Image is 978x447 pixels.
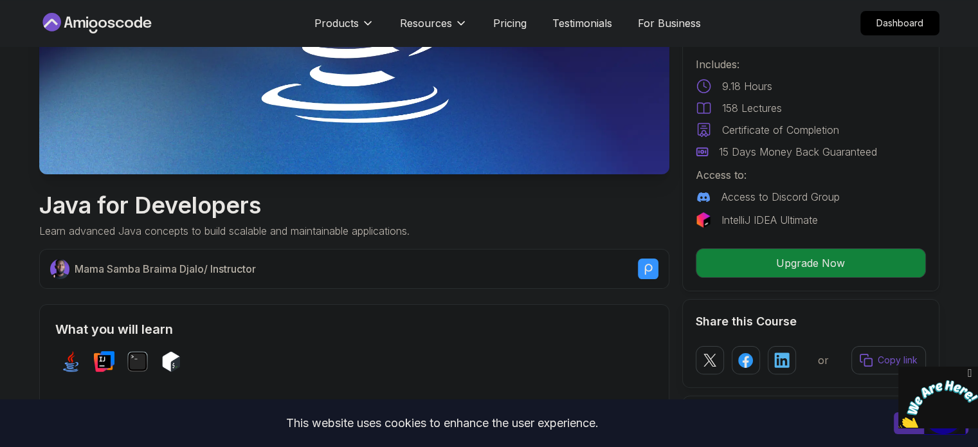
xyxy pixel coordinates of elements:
p: 9.18 Hours [722,78,772,94]
img: jetbrains logo [696,212,711,228]
p: Access to: [696,167,926,183]
a: Testimonials [552,15,612,31]
p: Includes: [696,57,926,72]
button: Copy link [851,346,926,374]
span: Instructor [210,262,256,275]
p: Access to Discord Group [721,189,840,205]
iframe: chat widget [898,367,978,428]
button: Products [314,15,374,41]
p: Copy link [878,354,918,367]
p: 15 Days Money Back Guaranteed [719,144,877,160]
button: Accept cookies [894,412,968,434]
a: Pricing [493,15,527,31]
p: or [818,352,829,368]
button: Resources [400,15,467,41]
img: bash logo [161,351,181,372]
div: This website uses cookies to enhance the user experience. [10,409,874,437]
img: java logo [60,351,81,372]
h2: What you will learn [55,320,653,338]
p: Resources [400,15,452,31]
h1: Java for Developers [39,192,410,218]
h2: Share this Course [696,313,926,331]
p: Dashboard [861,12,939,35]
p: Products [314,15,359,31]
p: Mama Samba Braima Djalo / [75,261,256,277]
p: IntelliJ IDEA Ultimate [721,212,818,228]
p: 158 Lectures [722,100,782,116]
button: Upgrade Now [696,248,926,278]
a: For Business [638,15,701,31]
p: Certificate of Completion [722,122,839,138]
img: Nelson Djalo [50,259,70,279]
a: Dashboard [860,11,939,35]
p: Upgrade Now [696,249,925,277]
img: terminal logo [127,351,148,372]
p: Learn advanced Java concepts to build scalable and maintainable applications. [39,223,410,239]
img: intellij logo [94,351,114,372]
